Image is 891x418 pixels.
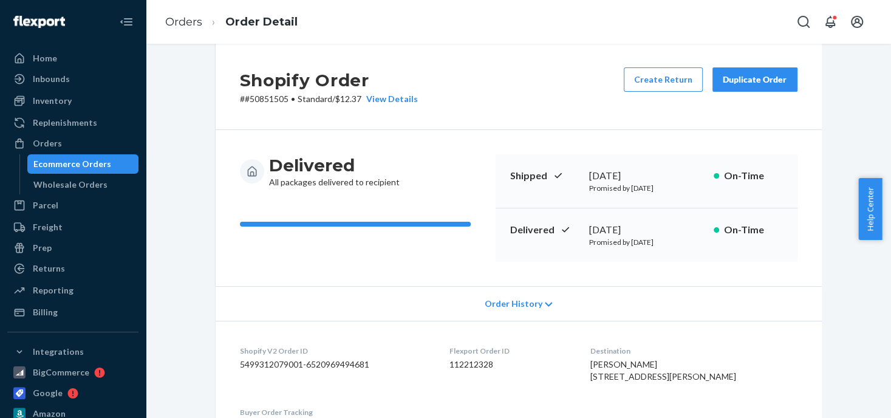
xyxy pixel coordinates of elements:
div: Reporting [33,284,73,296]
div: Orders [33,137,62,149]
a: Returns [7,259,138,278]
button: Open account menu [845,10,869,34]
a: Prep [7,238,138,258]
div: Inventory [33,95,72,107]
span: • [291,94,295,104]
div: All packages delivered to recipient [269,154,400,188]
dd: 5499312079001-6520969494681 [240,358,431,371]
div: Freight [33,221,63,233]
dd: 112212328 [449,358,571,371]
ol: breadcrumbs [155,4,307,40]
div: Duplicate Order [723,74,787,86]
a: Inbounds [7,69,138,89]
button: Duplicate Order [712,67,797,92]
button: Open Search Box [791,10,816,34]
a: Ecommerce Orders [27,154,139,174]
p: # #50851505 / $12.37 [240,93,418,105]
button: Help Center [858,178,882,240]
div: Prep [33,242,52,254]
div: [DATE] [589,223,704,237]
button: Open notifications [818,10,842,34]
a: Orders [165,15,202,29]
p: Shipped [510,169,579,183]
span: Standard [298,94,332,104]
button: Integrations [7,342,138,361]
a: Replenishments [7,113,138,132]
div: Integrations [33,346,84,358]
dt: Destination [590,346,797,356]
p: Promised by [DATE] [589,183,704,193]
div: Billing [33,306,58,318]
div: BigCommerce [33,366,89,379]
dt: Buyer Order Tracking [240,407,431,417]
a: Home [7,49,138,68]
div: Home [33,52,57,64]
div: Wholesale Orders [33,179,108,191]
div: Parcel [33,199,58,211]
div: Returns [33,262,65,275]
p: On-Time [724,169,783,183]
a: Wholesale Orders [27,175,139,194]
a: Google [7,383,138,403]
p: Delivered [510,223,579,237]
a: Billing [7,303,138,322]
img: Flexport logo [13,16,65,28]
a: Orders [7,134,138,153]
a: Parcel [7,196,138,215]
a: Order Detail [225,15,298,29]
button: Create Return [624,67,703,92]
a: Inventory [7,91,138,111]
h3: Delivered [269,154,400,176]
button: Close Navigation [114,10,138,34]
span: [PERSON_NAME] [STREET_ADDRESS][PERSON_NAME] [590,359,736,382]
p: Promised by [DATE] [589,237,704,247]
a: Reporting [7,281,138,300]
div: Replenishments [33,117,97,129]
button: View Details [361,93,418,105]
div: Inbounds [33,73,70,85]
div: [DATE] [589,169,704,183]
dt: Flexport Order ID [449,346,571,356]
p: On-Time [724,223,783,237]
span: Order History [484,298,542,310]
div: Ecommerce Orders [33,158,111,170]
div: Google [33,387,63,399]
dt: Shopify V2 Order ID [240,346,431,356]
a: Freight [7,218,138,237]
h2: Shopify Order [240,67,418,93]
a: BigCommerce [7,363,138,382]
